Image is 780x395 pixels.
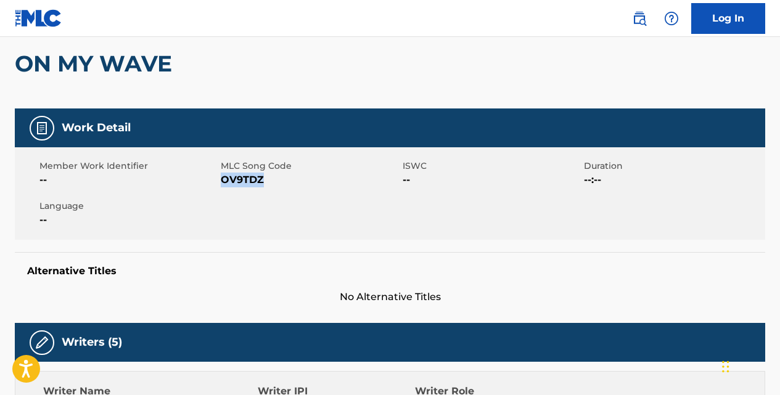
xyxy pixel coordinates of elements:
[627,6,652,31] a: Public Search
[39,173,218,187] span: --
[15,290,765,304] span: No Alternative Titles
[39,213,218,227] span: --
[691,3,765,34] a: Log In
[35,335,49,350] img: Writers
[403,173,581,187] span: --
[221,173,399,187] span: OV9TDZ
[39,200,218,213] span: Language
[62,335,122,349] h5: Writers (5)
[35,121,49,136] img: Work Detail
[722,348,729,385] div: Drag
[62,121,131,135] h5: Work Detail
[15,9,62,27] img: MLC Logo
[39,160,218,173] span: Member Work Identifier
[664,11,679,26] img: help
[27,265,753,277] h5: Alternative Titles
[15,50,178,78] h2: ON MY WAVE
[584,160,762,173] span: Duration
[221,160,399,173] span: MLC Song Code
[659,6,684,31] div: Help
[403,160,581,173] span: ISWC
[632,11,647,26] img: search
[584,173,762,187] span: --:--
[718,336,780,395] iframe: Chat Widget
